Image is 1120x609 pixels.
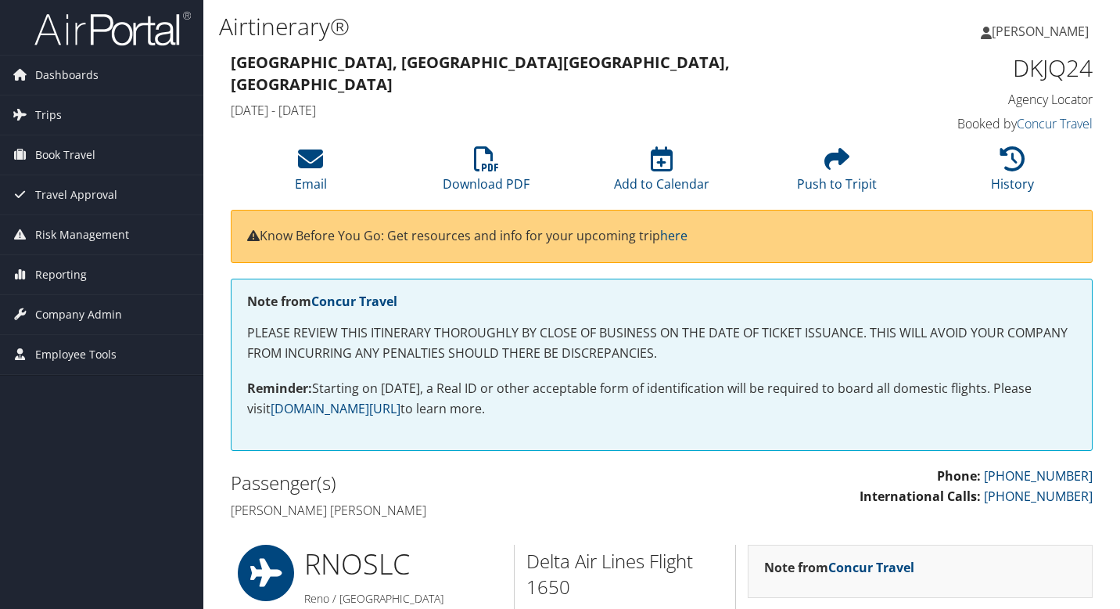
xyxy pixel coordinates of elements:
[247,380,312,397] strong: Reminder:
[35,295,122,334] span: Company Admin
[304,591,502,607] h5: Reno / [GEOGRAPHIC_DATA]
[981,8,1104,55] a: [PERSON_NAME]
[984,467,1093,485] a: [PHONE_NUMBER]
[231,470,650,496] h2: Passenger(s)
[35,56,99,95] span: Dashboards
[895,91,1093,108] h4: Agency Locator
[231,52,730,95] strong: [GEOGRAPHIC_DATA], [GEOGRAPHIC_DATA] [GEOGRAPHIC_DATA], [GEOGRAPHIC_DATA]
[443,155,529,193] a: Download PDF
[526,548,723,600] h2: Delta Air Lines Flight 1650
[295,155,327,193] a: Email
[34,10,191,47] img: airportal-logo.png
[35,255,87,294] span: Reporting
[247,379,1076,419] p: Starting on [DATE], a Real ID or other acceptable form of identification will be required to boar...
[895,52,1093,85] h1: DKJQ24
[304,545,502,584] h1: RNO SLC
[35,175,117,214] span: Travel Approval
[984,488,1093,505] a: [PHONE_NUMBER]
[660,227,687,244] a: here
[992,23,1089,40] span: [PERSON_NAME]
[247,226,1076,247] p: Know Before You Go: Get resources and info for your upcoming trip
[311,293,397,310] a: Concur Travel
[247,323,1076,363] p: PLEASE REVIEW THIS ITINERARY THOROUGHLY BY CLOSE OF BUSINESS ON THE DATE OF TICKET ISSUANCE. THIS...
[35,135,95,175] span: Book Travel
[35,95,62,135] span: Trips
[231,102,871,119] h4: [DATE] - [DATE]
[991,155,1034,193] a: History
[1017,115,1093,132] a: Concur Travel
[860,488,981,505] strong: International Calls:
[797,155,877,193] a: Push to Tripit
[828,559,914,576] a: Concur Travel
[247,293,397,310] strong: Note from
[895,115,1093,132] h4: Booked by
[35,215,129,254] span: Risk Management
[764,559,914,576] strong: Note from
[271,400,400,417] a: [DOMAIN_NAME][URL]
[231,502,650,519] h4: [PERSON_NAME] [PERSON_NAME]
[614,155,709,193] a: Add to Calendar
[937,467,981,485] strong: Phone:
[35,335,117,374] span: Employee Tools
[219,10,809,43] h1: Airtinerary®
